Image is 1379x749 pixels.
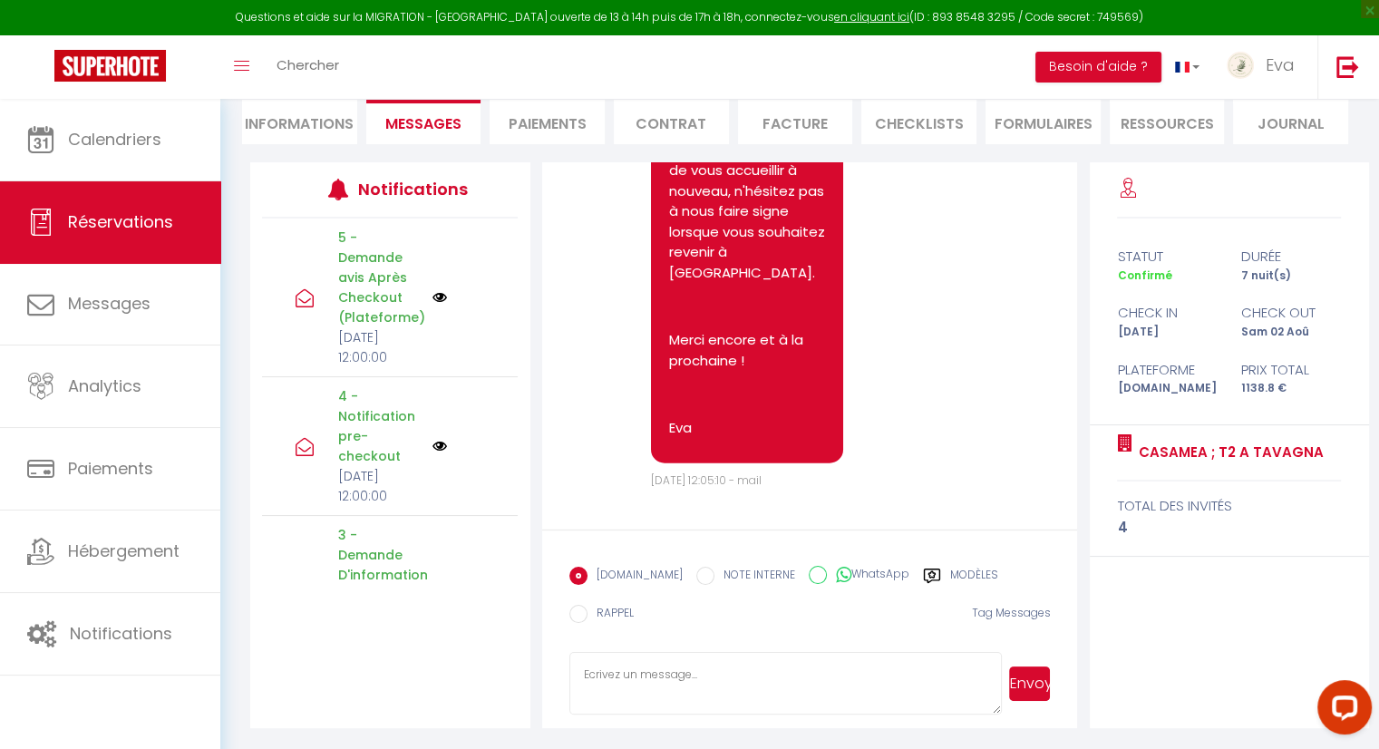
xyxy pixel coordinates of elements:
li: Informations [242,100,357,144]
span: Chercher [277,55,339,74]
label: Modèles [950,567,998,589]
p: Eva [669,418,825,439]
span: [DATE] 12:05:10 - mail [651,472,762,488]
div: [DATE] [1105,324,1229,341]
li: Facture [738,100,853,144]
div: statut [1105,246,1229,267]
div: [DOMAIN_NAME] [1105,380,1229,397]
span: Calendriers [68,128,161,151]
span: Tag Messages [971,605,1050,620]
li: FORMULAIRES [986,100,1101,144]
img: logout [1336,55,1359,78]
h3: Notifications [358,169,465,209]
span: Messages [385,113,461,134]
li: Contrat [614,100,729,144]
span: Réservations [68,210,173,233]
a: en cliquant ici [834,9,909,24]
div: Plateforme [1105,359,1229,381]
label: NOTE INTERNE [714,567,795,587]
p: 5 - Demande avis Après Checkout (Plateforme) [338,228,421,327]
span: Hébergement [68,540,180,562]
li: Paiements [490,100,605,144]
p: [DATE] 12:00:00 [338,327,421,367]
button: Besoin d'aide ? [1035,52,1161,83]
img: NO IMAGE [432,439,447,453]
span: Paiements [68,457,153,480]
li: CHECKLISTS [861,100,976,144]
span: Messages [68,292,151,315]
li: Journal [1233,100,1348,144]
span: Eva [1266,53,1295,76]
p: 4 - Notification pre-checkout [338,386,421,466]
iframe: LiveChat chat widget [1303,673,1379,749]
img: NO IMAGE [432,290,447,305]
a: Chercher [263,35,353,99]
p: Nous seront également enchantés de vous accueillir à nouveau, n'hésitez pas à nous faire signe lo... [669,120,825,283]
img: ... [1227,52,1254,79]
a: ... Eva [1213,35,1317,99]
p: Merci encore et à la prochaine ! [669,330,825,371]
label: WhatsApp [827,566,909,586]
a: Casamea ; T2 A Tavagna [1131,442,1323,463]
span: Notifications [70,622,172,645]
div: 1138.8 € [1229,380,1354,397]
span: Confirmé [1117,267,1171,283]
span: Analytics [68,374,141,397]
label: [DOMAIN_NAME] [588,567,683,587]
p: [DATE] 12:00:00 [338,466,421,506]
li: Ressources [1110,100,1225,144]
img: Super Booking [54,50,166,82]
label: RAPPEL [588,605,634,625]
div: 7 nuit(s) [1229,267,1354,285]
button: Envoyer [1009,666,1050,701]
div: durée [1229,246,1354,267]
div: 4 [1117,517,1341,539]
div: check out [1229,302,1354,324]
div: total des invités [1117,495,1341,517]
div: Prix total [1229,359,1354,381]
div: Sam 02 Aoû [1229,324,1354,341]
div: check in [1105,302,1229,324]
p: 3 - Demande D'information Checkin [338,525,421,605]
